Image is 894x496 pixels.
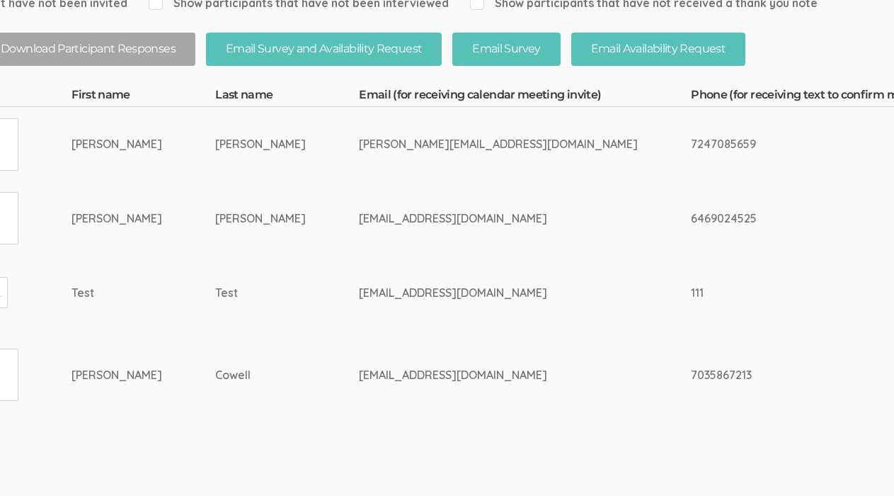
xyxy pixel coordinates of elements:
div: [PERSON_NAME][EMAIL_ADDRESS][DOMAIN_NAME] [359,136,638,152]
th: First name [71,87,215,107]
button: Email Availability Request [571,33,745,66]
div: [PERSON_NAME] [215,136,306,152]
button: Email Survey and Availability Request [206,33,442,66]
div: Cowell [215,367,306,383]
div: [EMAIL_ADDRESS][DOMAIN_NAME] [359,210,638,227]
div: [PERSON_NAME] [71,210,162,227]
th: Email (for receiving calendar meeting invite) [359,87,691,107]
div: [PERSON_NAME] [215,210,306,227]
div: Test [215,285,306,301]
button: Email Survey [452,33,560,66]
div: [EMAIL_ADDRESS][DOMAIN_NAME] [359,285,638,301]
div: [EMAIL_ADDRESS][DOMAIN_NAME] [359,367,638,383]
div: Test [71,285,162,301]
th: Last name [215,87,359,107]
iframe: Chat Widget [823,428,894,496]
div: [PERSON_NAME] [71,367,162,383]
div: [PERSON_NAME] [71,136,162,152]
